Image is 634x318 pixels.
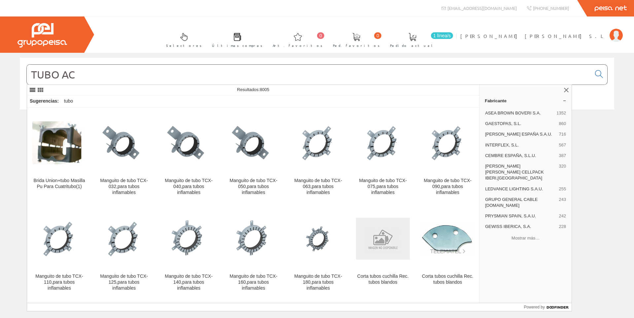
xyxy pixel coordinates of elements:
[32,273,86,291] div: Manguito de tubo TCX-110,para tubos inflamables
[92,204,156,299] a: Manguito de tubo TCX-125,para tubos inflamables Manguito de tubo TCX-125,para tubos inflamables
[32,121,86,164] img: Brida Union+tubo Masilla Pu Para Cuatritubo(1)
[227,178,280,196] div: Manguito de tubo TCX-050,para tubos inflamables
[559,131,566,137] span: 716
[97,124,151,162] img: Manguito de tubo TCX-032,para tubos inflamables
[482,233,569,243] button: Mostrar más…
[221,204,286,299] a: Manguito de tubo TCX-160,para tubos inflamables Manguito de tubo TCX-160,para tubos inflamables
[421,273,475,285] div: Corta tubos cuchilla Rec. tubos blandos
[162,273,216,291] div: Manguito de tubo TCX-140,para tubos inflamables
[227,124,280,162] img: Manguito de tubo TCX-050,para tubos inflamables
[317,32,324,39] span: 0
[559,153,566,159] span: 387
[157,108,221,203] a: Manguito de tubo TCX-040,para tubos inflamables Manguito de tubo TCX-040,para tubos inflamables
[431,32,453,39] span: 1 línea/s
[460,33,606,39] span: [PERSON_NAME] [PERSON_NAME] S.L
[333,42,380,49] span: Ped. favoritos
[485,142,556,148] span: INTERFLEX, S.L.
[485,197,556,208] span: GRUPO GENERAL CABLE [DOMAIN_NAME]
[485,121,556,127] span: GAESTOPAS, S.L.
[447,5,517,11] span: [EMAIL_ADDRESS][DOMAIN_NAME]
[212,42,263,49] span: Últimas compras
[61,95,76,107] div: tubo
[221,108,286,203] a: Manguito de tubo TCX-050,para tubos inflamables Manguito de tubo TCX-050,para tubos inflamables
[260,87,269,92] span: 8005
[485,163,556,181] span: [PERSON_NAME] [PERSON_NAME] CELLPACK IBERI,[GEOGRAPHIC_DATA]
[421,124,475,162] img: Manguito de tubo TCX-090,para tubos inflamables
[356,178,410,196] div: Manguito de tubo TCX-075,para tubos inflamables
[559,186,566,192] span: 255
[485,110,554,116] span: ASEA BROWN BOVERI S.A.
[32,178,86,190] div: Brida Union+tubo Masilla Pu Para Cuatritubo(1)
[20,118,614,123] div: © Grupo Peisa
[421,223,475,254] img: Corta tubos cuchilla Rec. tubos blandos
[32,220,86,258] img: Manguito de tubo TCX-110,para tubos inflamables
[485,131,556,137] span: [PERSON_NAME] ESPAÑA S.A.U.
[485,186,556,192] span: LEDVANCE LIGHTING S.A.U.
[286,204,350,299] a: Manguito de tubo TCX-180,para tubos inflamables Manguito de tubo TCX-180,para tubos inflamables
[227,273,280,291] div: Manguito de tubo TCX-160,para tubos inflamables
[460,27,623,34] a: [PERSON_NAME] [PERSON_NAME] S.L
[356,218,410,260] img: Corta tubos cuchilla Rec. tubos blandos
[291,124,345,162] img: Manguito de tubo TCX-063,para tubos inflamables
[415,204,480,299] a: Corta tubos cuchilla Rec. tubos blandos Corta tubos cuchilla Rec. tubos blandos
[273,42,323,49] span: Art. favoritos
[524,304,545,310] span: Powered by
[97,273,151,291] div: Manguito de tubo TCX-125,para tubos inflamables
[485,224,556,230] span: GEWISS IBERICA, S.A.
[374,32,381,39] span: 0
[351,204,415,299] a: Corta tubos cuchilla Rec. tubos blandos Corta tubos cuchilla Rec. tubos blandos
[559,121,566,127] span: 860
[27,204,91,299] a: Manguito de tubo TCX-110,para tubos inflamables Manguito de tubo TCX-110,para tubos inflamables
[485,153,556,159] span: CEMBRE ESPAÑA, S.L.U.
[27,108,91,203] a: Brida Union+tubo Masilla Pu Para Cuatritubo(1) Brida Union+tubo Masilla Pu Para Cuatritubo(1)
[559,142,566,148] span: 567
[415,108,480,203] a: Manguito de tubo TCX-090,para tubos inflamables Manguito de tubo TCX-090,para tubos inflamables
[421,178,475,196] div: Manguito de tubo TCX-090,para tubos inflamables
[162,178,216,196] div: Manguito de tubo TCX-040,para tubos inflamables
[159,27,205,51] a: Selectores
[556,110,566,116] span: 1352
[291,178,345,196] div: Manguito de tubo TCX-063,para tubos inflamables
[533,5,569,11] span: [PHONE_NUMBER]
[27,97,60,106] div: Sugerencias:
[559,163,566,181] span: 320
[479,95,572,106] a: Fabricante
[286,108,350,203] a: Manguito de tubo TCX-063,para tubos inflamables Manguito de tubo TCX-063,para tubos inflamables
[390,42,435,49] span: Pedido actual
[559,213,566,219] span: 242
[92,108,156,203] a: Manguito de tubo TCX-032,para tubos inflamables Manguito de tubo TCX-032,para tubos inflamables
[351,108,415,203] a: Manguito de tubo TCX-075,para tubos inflamables Manguito de tubo TCX-075,para tubos inflamables
[97,220,151,258] img: Manguito de tubo TCX-125,para tubos inflamables
[18,23,67,48] img: Grupo Peisa
[383,27,455,51] a: 1 línea/s Pedido actual
[559,197,566,208] span: 243
[559,224,566,230] span: 228
[157,204,221,299] a: Manguito de tubo TCX-140,para tubos inflamables Manguito de tubo TCX-140,para tubos inflamables
[162,220,216,258] img: Manguito de tubo TCX-140,para tubos inflamables
[97,178,151,196] div: Manguito de tubo TCX-032,para tubos inflamables
[27,65,591,84] input: Buscar...
[291,273,345,291] div: Manguito de tubo TCX-180,para tubos inflamables
[356,124,410,162] img: Manguito de tubo TCX-075,para tubos inflamables
[205,27,266,51] a: Últimas compras
[237,87,269,92] span: Resultados:
[227,220,280,258] img: Manguito de tubo TCX-160,para tubos inflamables
[166,42,202,49] span: Selectores
[356,273,410,285] div: Corta tubos cuchilla Rec. tubos blandos
[485,213,556,219] span: PRYSMIAN SPAIN, S.A.U.
[524,303,572,311] a: Powered by
[162,124,216,162] img: Manguito de tubo TCX-040,para tubos inflamables
[291,212,345,266] img: Manguito de tubo TCX-180,para tubos inflamables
